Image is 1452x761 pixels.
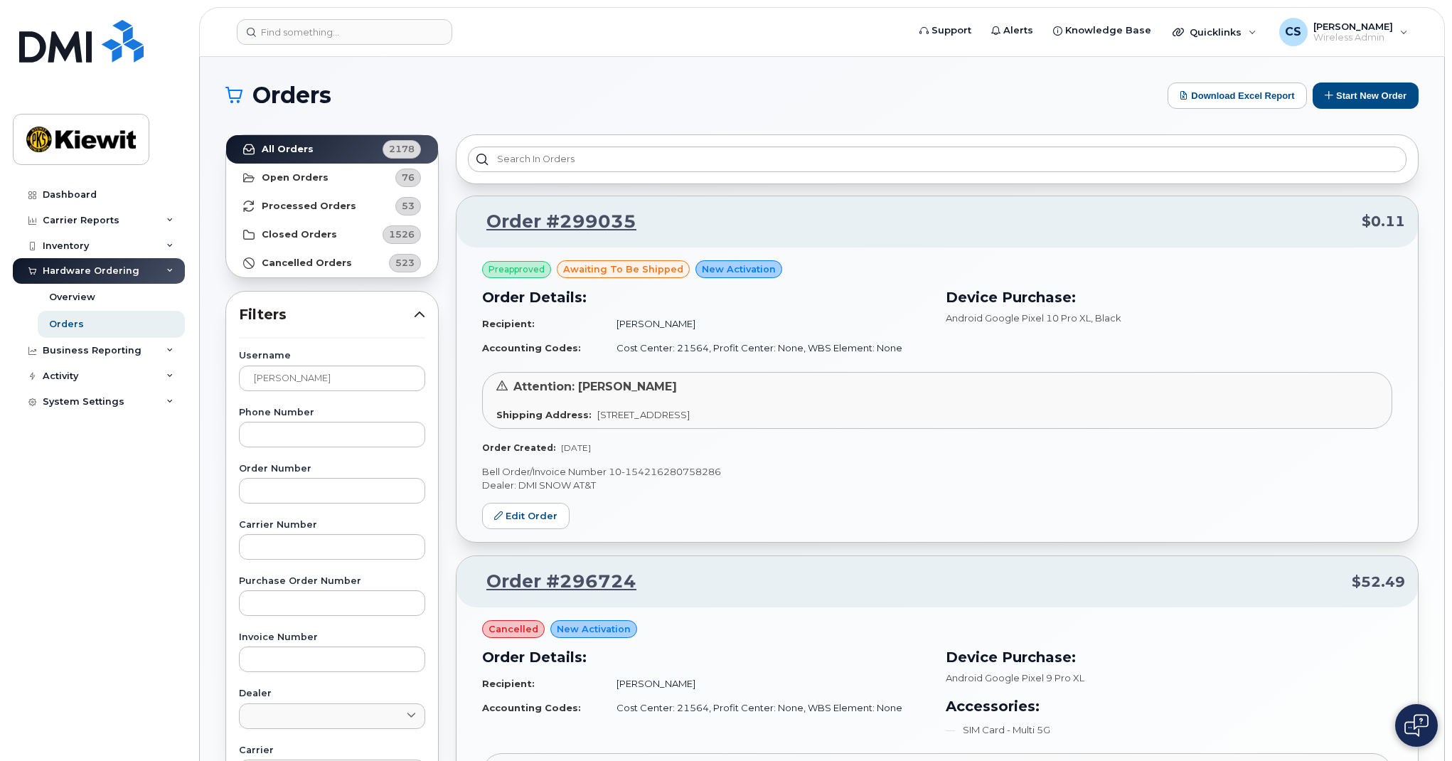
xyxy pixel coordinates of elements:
[946,723,1392,737] li: SIM Card - Multi 5G
[482,678,535,689] strong: Recipient:
[604,696,929,720] td: Cost Center: 21564, Profit Center: None, WBS Element: None
[482,465,1392,479] p: Bell Order/Invoice Number 10-154216280758286
[1168,83,1307,109] button: Download Excel Report
[482,318,535,329] strong: Recipient:
[482,479,1392,492] p: Dealer: DMI SNOW AT&T
[402,199,415,213] span: 53
[469,569,636,595] a: Order #296724
[226,249,438,277] a: Cancelled Orders523
[702,262,776,276] span: New Activation
[1313,83,1419,109] button: Start New Order
[946,287,1392,308] h3: Device Purchase:
[389,142,415,156] span: 2178
[262,172,329,183] strong: Open Orders
[1362,211,1405,232] span: $0.11
[513,380,677,393] span: Attention: [PERSON_NAME]
[469,209,636,235] a: Order #299035
[239,408,425,417] label: Phone Number
[482,287,929,308] h3: Order Details:
[468,147,1406,172] input: Search in orders
[561,442,591,453] span: [DATE]
[482,646,929,668] h3: Order Details:
[239,464,425,474] label: Order Number
[482,342,581,353] strong: Accounting Codes:
[489,263,545,276] span: Preapproved
[496,409,592,420] strong: Shipping Address:
[226,135,438,164] a: All Orders2178
[239,304,414,325] span: Filters
[252,85,331,106] span: Orders
[262,144,314,155] strong: All Orders
[262,201,356,212] strong: Processed Orders
[226,164,438,192] a: Open Orders76
[597,409,690,420] span: [STREET_ADDRESS]
[239,351,425,361] label: Username
[1091,312,1121,324] span: , Black
[604,312,929,336] td: [PERSON_NAME]
[563,262,683,276] span: awaiting to be shipped
[489,622,538,636] span: cancelled
[402,171,415,184] span: 76
[946,672,1084,683] span: Android Google Pixel 9 Pro XL
[946,312,1091,324] span: Android Google Pixel 10 Pro XL
[557,622,631,636] span: New Activation
[946,646,1392,668] h3: Device Purchase:
[239,746,425,755] label: Carrier
[482,442,555,453] strong: Order Created:
[226,192,438,220] a: Processed Orders53
[239,577,425,586] label: Purchase Order Number
[239,689,425,698] label: Dealer
[946,696,1392,717] h3: Accessories:
[482,702,581,713] strong: Accounting Codes:
[604,671,929,696] td: [PERSON_NAME]
[262,257,352,269] strong: Cancelled Orders
[389,228,415,241] span: 1526
[262,229,337,240] strong: Closed Orders
[1352,572,1405,592] span: $52.49
[604,336,929,361] td: Cost Center: 21564, Profit Center: None, WBS Element: None
[395,256,415,270] span: 523
[239,521,425,530] label: Carrier Number
[1404,714,1429,737] img: Open chat
[239,633,425,642] label: Invoice Number
[482,503,570,529] a: Edit Order
[226,220,438,249] a: Closed Orders1526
